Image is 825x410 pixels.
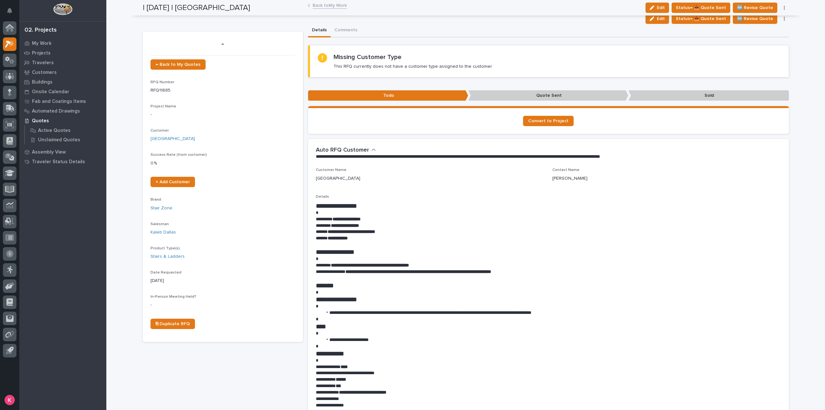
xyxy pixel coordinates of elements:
[150,153,207,157] span: Success Rate (from customer)
[150,205,172,212] a: Stair Zone
[32,149,66,155] p: Assembly View
[25,135,106,144] a: Unclaimed Quotes
[316,175,360,182] p: [GEOGRAPHIC_DATA]
[150,80,174,84] span: RFQ Number
[316,195,329,199] span: Details
[32,50,51,56] p: Projects
[334,64,492,69] p: This RFQ currently does not have a customer type assigned to the customer
[150,105,176,108] span: Project Name
[19,96,106,106] a: Fab and Coatings Items
[156,62,200,67] span: ← Back to My Quotes
[25,126,106,135] a: Active Quotes
[19,147,106,157] a: Assembly View
[308,24,331,37] button: Details
[3,4,16,17] button: Notifications
[150,319,195,329] a: ⎘ Duplicate RFQ
[32,70,57,75] p: Customers
[8,8,16,18] div: Notifications
[32,89,69,95] p: Onsite Calendar
[53,3,72,15] img: Workspace Logo
[32,99,86,105] p: Fab and Coatings Items
[38,137,80,143] p: Unclaimed Quotes
[150,277,295,284] p: [DATE]
[19,87,106,96] a: Onsite Calendar
[3,393,16,407] button: users-avatar
[331,24,361,37] button: Comments
[628,90,789,101] p: Sold
[150,229,176,236] a: Kaleb Dallas
[150,39,295,49] p: -
[19,67,106,77] a: Customers
[19,58,106,67] a: Travelers
[150,271,181,275] span: Date Requested
[156,322,190,326] span: ⎘ Duplicate RFQ
[38,128,71,134] p: Active Quotes
[150,87,295,94] p: RFQ11685
[657,16,665,22] span: Edit
[150,135,195,142] a: [GEOGRAPHIC_DATA]
[150,59,206,70] a: ← Back to My Quotes
[19,116,106,125] a: Quotes
[468,90,628,101] p: Quote Sent
[19,106,106,116] a: Automated Drawings
[737,15,773,23] span: 🆕 Revise Quote
[32,79,53,85] p: Buildings
[150,302,295,308] p: -
[316,168,346,172] span: Customer Name
[24,27,57,34] div: 02. Projects
[150,129,169,133] span: Customer
[676,15,726,23] span: Status→ 📤 Quote Sent
[32,60,54,66] p: Travelers
[19,77,106,87] a: Buildings
[150,253,185,260] a: Stairs & Ladders
[19,157,106,166] a: Traveler Status Details
[316,147,376,154] button: Auto RFQ Customer
[552,175,587,182] p: [PERSON_NAME]
[528,119,568,123] span: Convert to Project
[334,53,402,61] h2: Missing Customer Type
[645,14,669,24] button: Edit
[308,90,468,101] p: Todo
[19,48,106,58] a: Projects
[150,295,196,299] span: In-Person Meeting Held?
[32,159,85,165] p: Traveler Status Details
[552,168,579,172] span: Contact Name
[150,246,180,250] span: Product Type(s)
[733,14,777,24] button: 🆕 Revise Quote
[32,118,49,124] p: Quotes
[150,222,169,226] span: Salesman
[523,116,574,126] a: Convert to Project
[150,111,295,118] p: -
[150,198,161,202] span: Brand
[316,147,369,154] h2: Auto RFQ Customer
[150,177,195,187] a: + Add Customer
[672,14,730,24] button: Status→ 📤 Quote Sent
[32,108,80,114] p: Automated Drawings
[150,160,295,167] p: 0 %
[32,41,52,46] p: My Work
[19,38,106,48] a: My Work
[156,180,190,184] span: + Add Customer
[313,1,347,9] a: Back toMy Work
